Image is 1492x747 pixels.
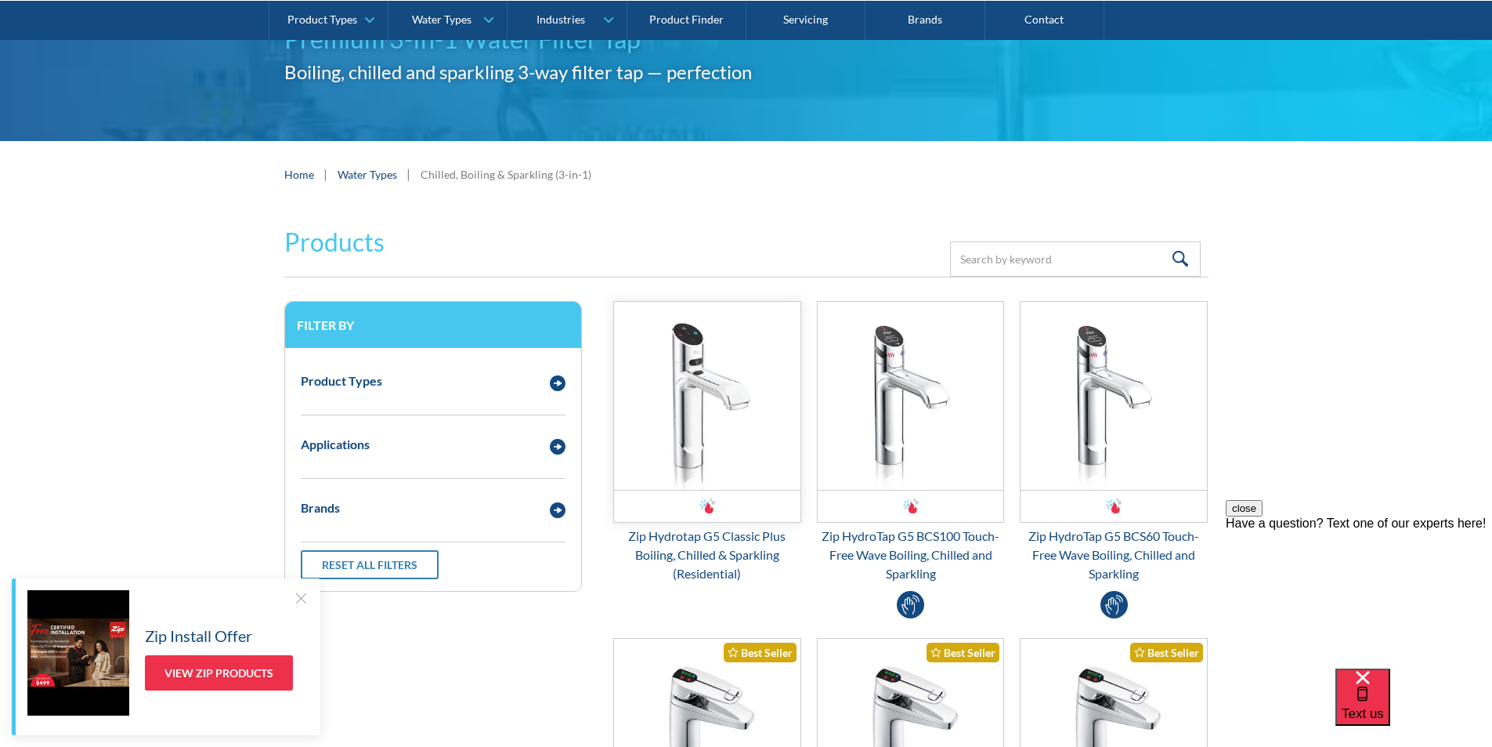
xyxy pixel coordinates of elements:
a: Home [284,166,314,183]
img: Zip HydroTap G5 BCS60 Touch-Free Wave Boiling, Chilled and Sparkling [1021,302,1207,490]
div: Zip HydroTap G5 BCS100 Touch-Free Wave Boiling, Chilled and Sparkling [817,527,1005,583]
div: Industries [536,13,585,26]
a: Reset all filters [301,550,439,579]
div: Water Types [412,13,471,26]
h5: Zip Install Offer [145,624,252,647]
div: Zip HydroTap G5 BCS60 Touch-Free Wave Boiling, Chilled and Sparkling [1020,527,1208,583]
div: Best Seller [1130,643,1203,662]
div: Product Types [301,372,382,390]
a: Water Types [338,166,397,183]
div: Best Seller [724,643,797,662]
h2: Products [284,223,385,261]
div: Chilled, Boiling & Sparkling (3-in-1) [421,166,591,183]
img: Zip Hydrotap G5 Classic Plus Boiling, Chilled & Sparkling (Residential) [614,302,800,490]
input: Search by keyword [950,241,1201,277]
a: Zip HydroTap G5 BCS60 Touch-Free Wave Boiling, Chilled and SparklingZip HydroTap G5 BCS60 Touch-F... [1020,301,1208,583]
h3: Filter by [297,317,569,332]
div: Brands [301,499,340,517]
div: | [405,165,413,183]
div: Best Seller [927,643,999,662]
h2: Boiling, chilled and sparkling 3-way filter tap — perfection [284,58,1208,86]
div: Zip Hydrotap G5 Classic Plus Boiling, Chilled & Sparkling (Residential) [613,527,801,583]
img: Zip Install Offer [27,590,129,716]
iframe: podium webchat widget bubble [1335,669,1492,747]
img: Zip HydroTap G5 BCS100 Touch-Free Wave Boiling, Chilled and Sparkling [818,302,1004,490]
div: Product Types [287,13,357,26]
div: | [322,165,330,183]
a: Zip Hydrotap G5 Classic Plus Boiling, Chilled & Sparkling (Residential)Zip Hydrotap G5 Classic Pl... [613,301,801,583]
iframe: podium webchat widget prompt [1226,500,1492,688]
a: Zip HydroTap G5 BCS100 Touch-Free Wave Boiling, Chilled and SparklingZip HydroTap G5 BCS100 Touch... [817,301,1005,583]
div: Applications [301,435,370,454]
a: View Zip Products [145,655,293,691]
